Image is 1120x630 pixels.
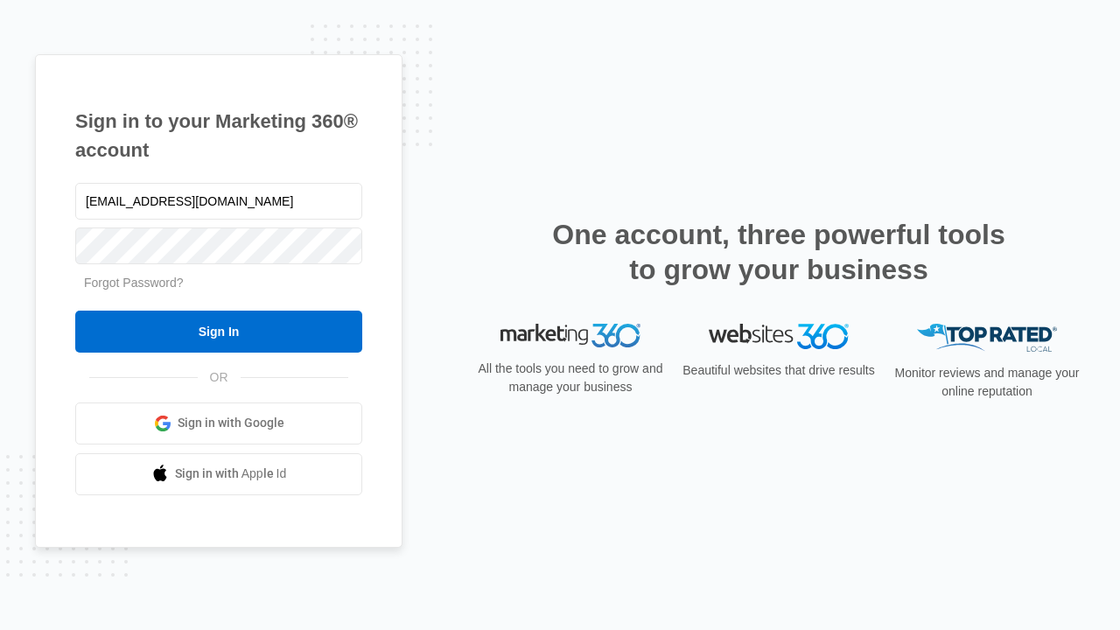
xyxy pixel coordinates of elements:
[175,465,287,483] span: Sign in with Apple Id
[75,183,362,220] input: Email
[681,361,877,380] p: Beautiful websites that drive results
[889,364,1085,401] p: Monitor reviews and manage your online reputation
[500,324,640,348] img: Marketing 360
[198,368,241,387] span: OR
[472,360,668,396] p: All the tools you need to grow and manage your business
[547,217,1011,287] h2: One account, three powerful tools to grow your business
[75,402,362,444] a: Sign in with Google
[917,324,1057,353] img: Top Rated Local
[75,107,362,164] h1: Sign in to your Marketing 360® account
[84,276,184,290] a: Forgot Password?
[178,414,284,432] span: Sign in with Google
[709,324,849,349] img: Websites 360
[75,453,362,495] a: Sign in with Apple Id
[75,311,362,353] input: Sign In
